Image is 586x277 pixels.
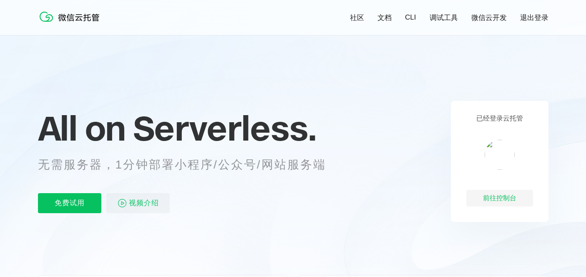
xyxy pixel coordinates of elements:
span: All on [38,107,125,149]
a: 微信云托管 [38,19,105,26]
a: 文档 [377,13,392,23]
p: 已经登录云托管 [476,114,523,123]
p: 无需服务器，1分钟部署小程序/公众号/网站服务端 [38,156,342,173]
div: 前往控制台 [466,190,533,206]
span: Serverless. [133,107,316,149]
img: 微信云托管 [38,8,105,25]
a: 微信云开发 [471,13,507,23]
p: 免费试用 [38,193,101,213]
a: CLI [405,13,416,22]
a: 社区 [350,13,364,23]
img: video_play.svg [117,198,127,208]
a: 退出登录 [520,13,548,23]
span: 视频介绍 [129,193,159,213]
a: 调试工具 [430,13,458,23]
